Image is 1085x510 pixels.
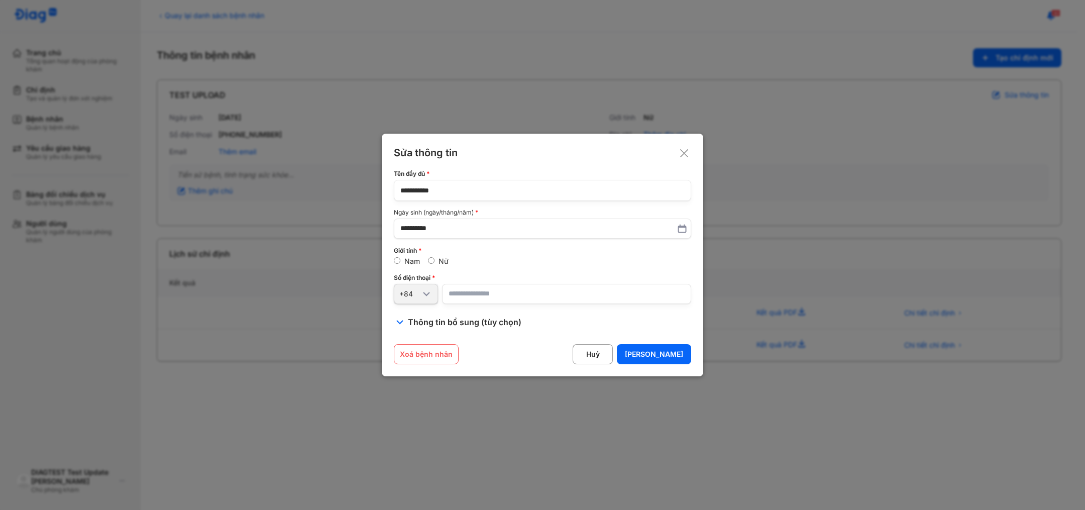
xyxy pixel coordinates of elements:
div: Giới tính [394,247,691,255]
div: Tên đầy đủ [394,170,691,178]
div: [PERSON_NAME] [625,350,683,359]
button: Xoá bệnh nhân [394,344,459,364]
div: Số điện thoại [394,274,691,282]
label: Nam [404,257,420,265]
button: [PERSON_NAME] [617,344,691,364]
span: Thông tin bổ sung (tùy chọn) [408,316,521,328]
div: +84 [399,289,420,298]
button: Huỷ [573,344,613,364]
label: Nữ [439,257,449,265]
div: Ngày sinh (ngày/tháng/năm) [394,209,691,216]
div: Sửa thông tin [394,146,691,160]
